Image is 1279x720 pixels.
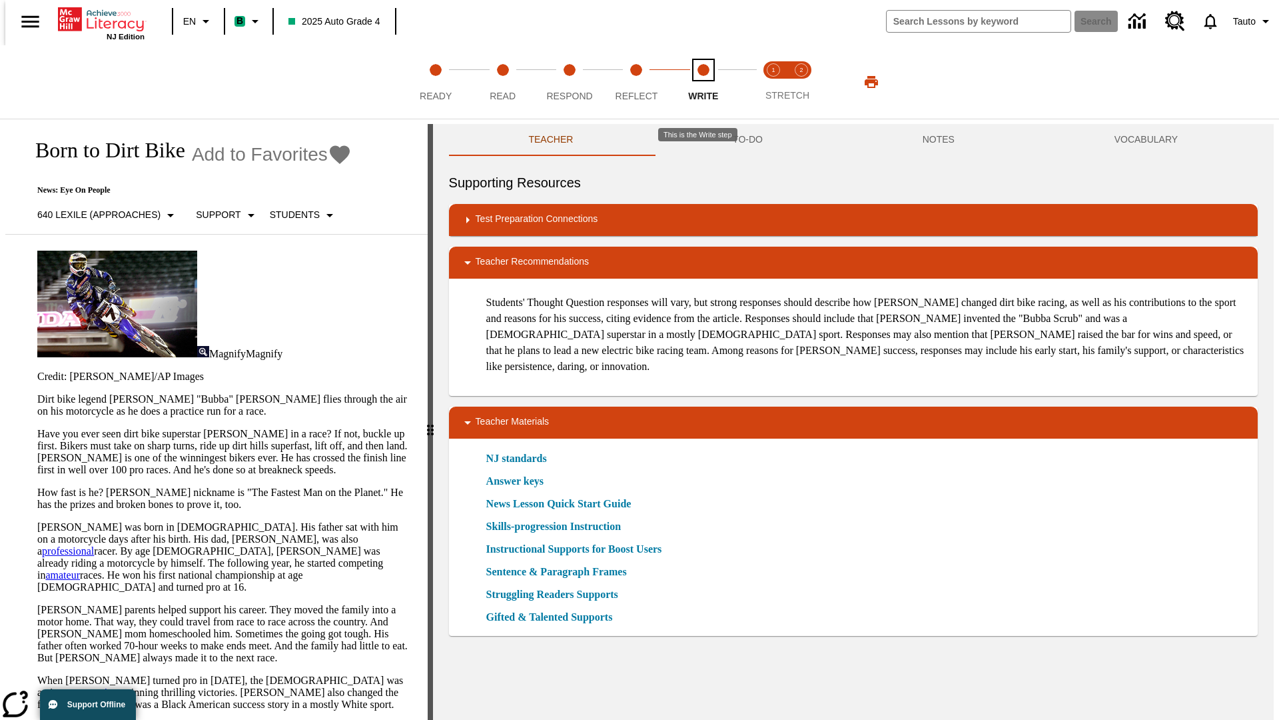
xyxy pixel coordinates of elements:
p: 640 Lexile (Approaches) [37,208,161,222]
span: EN [183,15,196,29]
img: Magnify [197,346,209,357]
a: Resource Center, Will open in new tab [1157,3,1193,39]
p: How fast is he? [PERSON_NAME] nickname is "The Fastest Man on the Planet." He has the prizes and ... [37,487,412,511]
a: amateur [45,569,80,581]
a: Data Center [1120,3,1157,40]
a: Skills-progression Instruction, Will open in new browser window or tab [486,519,622,535]
div: Teacher Recommendations [449,247,1258,279]
button: VOCABULARY [1035,124,1258,156]
p: Credit: [PERSON_NAME]/AP Images [37,371,412,383]
button: Select Student [264,203,343,227]
p: Have you ever seen dirt bike superstar [PERSON_NAME] in a race? If not, buckle up first. Bikers m... [37,428,412,476]
button: Ready step 1 of 5 [397,45,474,119]
span: STRETCH [765,90,809,101]
h6: Supporting Resources [449,172,1258,193]
span: NJ Edition [107,33,145,41]
p: When [PERSON_NAME] turned pro in [DATE], the [DEMOGRAPHIC_DATA] was an instant , winning thrillin... [37,675,412,711]
div: activity [433,124,1274,720]
p: Students' Thought Question responses will vary, but strong responses should describe how [PERSON_... [486,295,1247,375]
p: Test Preparation Connections [476,212,598,228]
span: Support Offline [67,700,125,709]
a: Gifted & Talented Supports [486,609,621,625]
p: Students [270,208,320,222]
button: Read step 2 of 5 [464,45,541,119]
a: News Lesson Quick Start Guide, Will open in new browser window or tab [486,496,632,512]
span: Ready [420,91,452,101]
span: Write [688,91,718,101]
input: search field [887,11,1070,32]
button: Print [850,70,893,94]
a: Answer keys, Will open in new browser window or tab [486,473,544,489]
p: Teacher Materials [476,415,550,431]
button: Respond step 3 of 5 [531,45,608,119]
button: Reflect step 4 of 5 [598,45,675,119]
button: Boost Class color is mint green. Change class color [229,9,268,33]
div: Instructional Panel Tabs [449,124,1258,156]
img: Motocross racer James Stewart flies through the air on his dirt bike. [37,251,197,357]
p: Teacher Recommendations [476,255,589,271]
a: sensation [79,687,119,698]
button: Profile/Settings [1228,9,1279,33]
button: Scaffolds, Support [191,203,264,227]
span: Magnify [209,348,246,359]
span: Respond [546,91,592,101]
span: 2025 Auto Grade 4 [288,15,380,29]
div: Press Enter or Spacebar and then press right and left arrow keys to move the slider [428,124,433,720]
span: Tauto [1233,15,1256,29]
button: Stretch Respond step 2 of 2 [782,45,821,119]
a: Struggling Readers Supports [486,587,626,603]
text: 1 [771,67,775,73]
a: Instructional Supports for Boost Users, Will open in new browser window or tab [486,541,662,557]
a: professional [42,545,94,557]
span: Magnify [246,348,282,359]
span: Read [490,91,516,101]
p: Dirt bike legend [PERSON_NAME] "Bubba" [PERSON_NAME] flies through the air on his motorcycle as h... [37,393,412,417]
button: Select Lexile, 640 Lexile (Approaches) [32,203,184,227]
p: News: Eye On People [21,185,352,195]
span: B [236,13,243,29]
div: Teacher Materials [449,407,1258,439]
text: 2 [799,67,803,73]
button: Teacher [449,124,653,156]
span: Reflect [616,91,658,101]
div: This is the Write step [658,128,737,141]
button: Support Offline [40,689,136,720]
h1: Born to Dirt Bike [21,138,185,163]
a: Notifications [1193,4,1228,39]
button: TO-DO [653,124,843,156]
p: [PERSON_NAME] parents helped support his career. They moved the family into a motor home. That wa... [37,604,412,664]
button: NOTES [843,124,1035,156]
a: NJ standards [486,451,555,467]
div: reading [5,124,428,713]
a: Sentence & Paragraph Frames, Will open in new browser window or tab [486,564,627,580]
div: Test Preparation Connections [449,204,1258,236]
span: Add to Favorites [192,144,328,165]
div: Home [58,5,145,41]
p: Support [196,208,240,222]
button: Language: EN, Select a language [177,9,220,33]
button: Stretch Read step 1 of 2 [754,45,793,119]
button: Write step 5 of 5 [665,45,742,119]
button: Add to Favorites - Born to Dirt Bike [192,143,352,166]
button: Open side menu [11,2,50,41]
p: [PERSON_NAME] was born in [DEMOGRAPHIC_DATA]. His father sat with him on a motorcycle days after ... [37,521,412,593]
